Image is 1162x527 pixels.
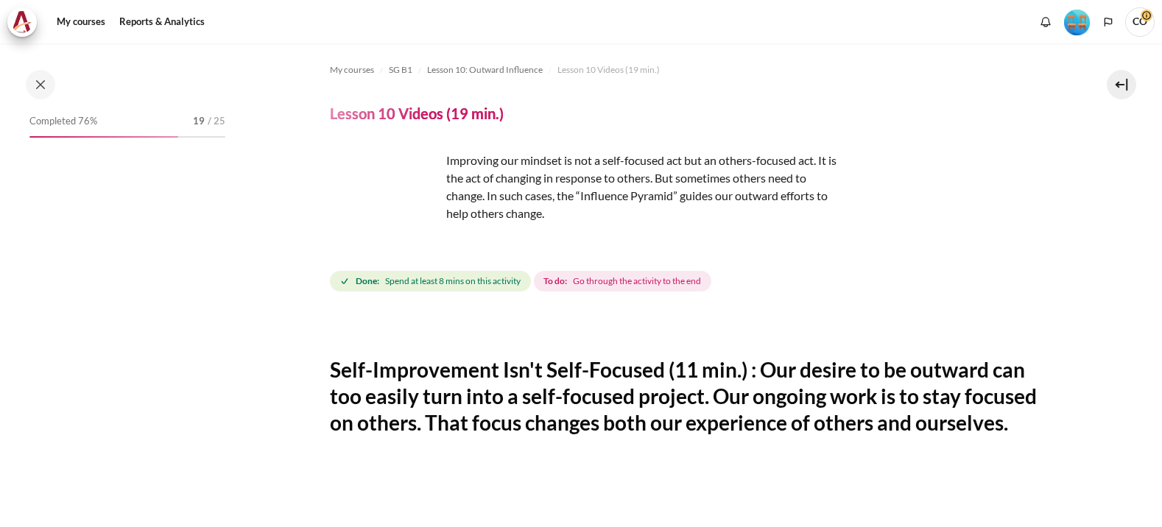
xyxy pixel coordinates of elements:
[1035,11,1057,33] div: Show notification window with no new notifications
[1125,7,1155,37] span: CO
[330,61,374,79] a: My courses
[330,152,845,222] p: Improving our mindset is not a self-focused act but an others-focused act. It is the act of chang...
[12,11,32,33] img: Architeck
[356,275,379,288] strong: Done:
[1064,8,1090,35] div: Level #4
[389,63,412,77] span: SG B1
[52,7,110,37] a: My courses
[193,114,205,129] span: 19
[557,63,660,77] span: Lesson 10 Videos (19 min.)
[1064,10,1090,35] img: Level #4
[29,136,178,138] div: 76%
[330,268,714,294] div: Completion requirements for Lesson 10 Videos (19 min.)
[7,7,44,37] a: Architeck Architeck
[330,356,1057,436] h2: Self-Improvement Isn't Self-Focused (11 min.) : Our desire to be outward can too easily turn into...
[427,63,543,77] span: Lesson 10: Outward Influence
[1125,7,1155,37] a: User menu
[29,114,97,129] span: Completed 76%
[1097,11,1119,33] button: Languages
[573,275,701,288] span: Go through the activity to the end
[330,63,374,77] span: My courses
[427,61,543,79] a: Lesson 10: Outward Influence
[208,114,225,129] span: / 25
[385,275,521,288] span: Spend at least 8 mins on this activity
[330,58,1057,82] nav: Navigation bar
[114,7,210,37] a: Reports & Analytics
[389,61,412,79] a: SG B1
[330,152,440,262] img: rdsgf
[1058,8,1096,35] a: Level #4
[557,61,660,79] a: Lesson 10 Videos (19 min.)
[543,275,567,288] strong: To do:
[330,104,504,123] h4: Lesson 10 Videos (19 min.)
